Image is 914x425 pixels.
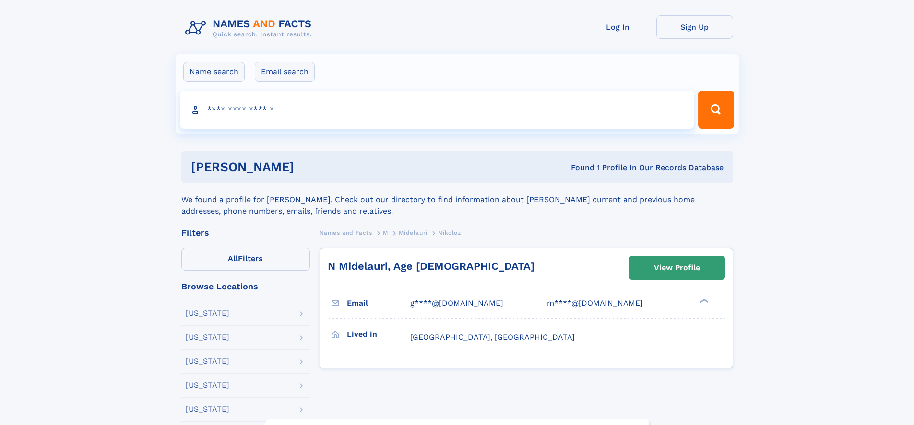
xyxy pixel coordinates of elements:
div: Browse Locations [181,282,310,291]
a: Names and Facts [320,227,372,239]
div: [US_STATE] [186,333,229,341]
span: Nikoloz [438,230,461,236]
label: Name search [183,62,245,82]
div: Found 1 Profile In Our Records Database [432,162,724,173]
label: Filters [181,248,310,271]
a: Midelauri [399,227,427,239]
h1: [PERSON_NAME] [191,161,433,173]
div: View Profile [654,257,700,279]
span: All [228,254,238,263]
div: [US_STATE] [186,381,229,389]
div: We found a profile for [PERSON_NAME]. Check out our directory to find information about [PERSON_N... [181,183,733,217]
div: Filters [181,229,310,237]
a: Sign Up [656,15,733,39]
h3: Email [347,295,410,311]
a: Log In [580,15,656,39]
h3: Lived in [347,326,410,343]
span: M [383,230,388,236]
button: Search Button [698,91,734,129]
label: Email search [255,62,315,82]
input: search input [180,91,694,129]
div: [US_STATE] [186,405,229,413]
div: [US_STATE] [186,310,229,317]
span: [GEOGRAPHIC_DATA], [GEOGRAPHIC_DATA] [410,333,575,342]
div: ❯ [698,298,709,304]
a: M [383,227,388,239]
div: [US_STATE] [186,357,229,365]
a: View Profile [629,256,724,279]
img: Logo Names and Facts [181,15,320,41]
a: N Midelauri, Age [DEMOGRAPHIC_DATA] [328,260,534,272]
span: Midelauri [399,230,427,236]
